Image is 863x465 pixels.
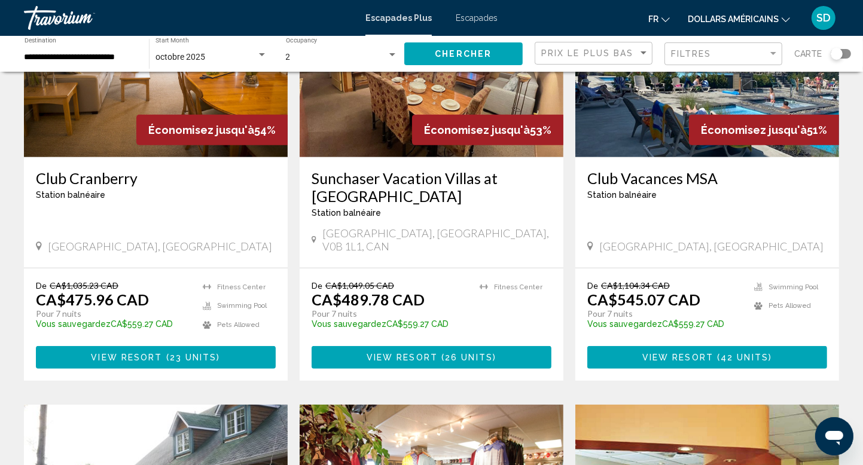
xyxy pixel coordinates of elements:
[36,290,149,308] p: CA$475.96 CAD
[816,11,831,24] font: SD
[587,319,662,329] span: Vous sauvegardez
[412,115,563,145] div: 53%
[312,319,386,329] span: Vous sauvegardez
[438,353,496,363] span: ( )
[24,6,353,30] a: Travorium
[701,124,807,136] span: Économisez jusqu'à
[541,48,649,59] mat-select: Sort by
[721,353,769,363] span: 42 units
[713,353,772,363] span: ( )
[312,169,551,205] a: Sunchaser Vacation Villas at [GEOGRAPHIC_DATA]
[312,346,551,368] button: View Resort(26 units)
[365,13,432,23] a: Escapades Plus
[688,14,779,24] font: dollars américains
[648,10,670,27] button: Changer de langue
[587,308,742,319] p: Pour 7 nuits
[769,302,811,310] span: Pets Allowed
[36,280,47,290] span: De
[322,227,551,253] span: [GEOGRAPHIC_DATA], [GEOGRAPHIC_DATA], V0B 1L1, CAN
[36,319,111,329] span: Vous sauvegardez
[648,14,658,24] font: fr
[769,283,818,291] span: Swimming Pool
[170,353,217,363] span: 23 units
[312,208,381,218] span: Station balnéaire
[48,240,272,253] span: [GEOGRAPHIC_DATA], [GEOGRAPHIC_DATA]
[688,10,790,27] button: Changer de devise
[404,42,523,65] button: Chercher
[587,169,827,187] a: Club Vacances MSA
[286,52,291,62] span: 2
[587,280,598,290] span: De
[312,280,322,290] span: De
[456,13,498,23] a: Escapades
[148,124,254,136] span: Économisez jusqu'à
[367,353,438,363] span: View Resort
[494,283,542,291] span: Fitness Center
[217,321,260,329] span: Pets Allowed
[312,290,425,308] p: CA$489.78 CAD
[217,302,267,310] span: Swimming Pool
[587,319,742,329] p: CA$559.27 CAD
[601,280,670,290] span: CA$1,104.34 CAD
[325,280,394,290] span: CA$1,049.05 CAD
[587,290,700,308] p: CA$545.07 CAD
[815,417,853,455] iframe: Bouton de lancement de la fenêtre de messagerie
[91,353,162,363] span: View Resort
[162,353,220,363] span: ( )
[794,45,822,62] span: Carte
[642,353,713,363] span: View Resort
[36,190,105,200] span: Station balnéaire
[424,124,530,136] span: Économisez jusqu'à
[587,190,657,200] span: Station balnéaire
[312,308,468,319] p: Pour 7 nuits
[587,346,827,368] button: View Resort(42 units)
[155,52,205,62] span: octobre 2025
[136,115,288,145] div: 54%
[445,353,493,363] span: 26 units
[541,48,634,58] span: Prix le plus bas
[689,115,839,145] div: 51%
[36,319,191,329] p: CA$559.27 CAD
[599,240,824,253] span: [GEOGRAPHIC_DATA], [GEOGRAPHIC_DATA]
[50,280,118,290] span: CA$1,035.23 CAD
[808,5,839,30] button: Menu utilisateur
[36,308,191,319] p: Pour 7 nuits
[36,346,276,368] button: View Resort(23 units)
[435,50,492,59] span: Chercher
[671,49,712,59] span: Filtres
[664,42,782,66] button: Filter
[217,283,266,291] span: Fitness Center
[312,319,468,329] p: CA$559.27 CAD
[36,169,276,187] a: Club Cranberry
